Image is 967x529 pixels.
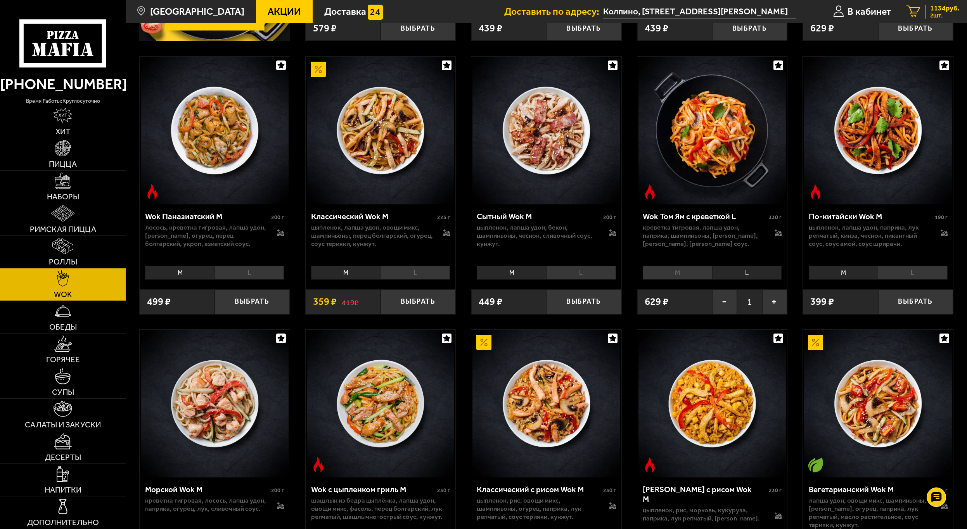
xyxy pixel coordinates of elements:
[642,457,657,472] img: Острое блюдо
[737,289,762,314] span: 1
[313,23,337,33] span: 579 ₽
[49,258,77,266] span: Роллы
[643,212,767,221] div: Wok Том Ям с креветкой L
[808,184,823,199] img: Острое блюдо
[25,421,101,429] span: Салаты и закуски
[477,223,599,247] p: цыпленок, лапша удон, бекон, шампиньоны, чеснок, сливочный соус, кунжут.
[472,57,620,204] img: Сытный Wok M
[546,16,621,41] button: Выбрать
[55,128,71,135] span: Хит
[808,457,823,472] img: Вегетарианское блюдо
[637,57,787,204] a: Острое блюдоWok Том Ям с креветкой L
[437,487,450,494] span: 230 г
[809,496,931,529] p: лапша удон, овощи микс, шампиньоны, [PERSON_NAME], огурец, паприка, лук репчатый, масло раститель...
[809,485,933,494] div: Вегетарианский Wok M
[472,330,620,477] img: Классический с рисом Wok M
[504,7,603,17] span: Доставить по адресу:
[380,266,450,280] li: L
[471,57,621,204] a: Сытный Wok M
[271,487,284,494] span: 200 г
[368,5,383,20] img: 15daf4d41897b9f0e9f617042186c801.svg
[147,297,171,307] span: 499 ₽
[603,5,797,19] span: Колпино, улица Веры Слуцкой, 85
[479,297,502,307] span: 449 ₽
[930,12,959,19] span: 2 шт.
[803,57,953,204] a: Острое блюдоПо-китайски Wok M
[145,485,269,494] div: Морской Wok M
[381,16,455,41] button: Выбрать
[878,266,948,280] li: L
[645,23,668,33] span: 439 ₽
[808,335,823,350] img: Акционный
[381,289,455,314] button: Выбрать
[762,289,787,314] button: +
[712,266,782,280] li: L
[145,223,267,247] p: лосось, креветка тигровая, лапша удон, [PERSON_NAME], огурец, перец болгарский, укроп, азиатский ...
[476,335,491,350] img: Акционный
[49,323,77,331] span: Обеды
[643,506,765,522] p: цыпленок, рис, морковь, кукуруза, паприка, лук репчатый, [PERSON_NAME].
[637,330,787,477] a: Острое блюдоКарри с рисом Wok M
[311,457,326,472] img: Острое блюдо
[642,184,657,199] img: Острое блюдо
[935,214,948,221] span: 190 г
[215,266,284,280] li: L
[306,330,456,477] a: Острое блюдоWok с цыпленком гриль M
[769,487,782,494] span: 230 г
[311,496,450,520] p: шашлык из бедра цыплёнка, лапша удон, овощи микс, фасоль, перец болгарский, лук репчатый, шашлычн...
[54,290,72,298] span: WOK
[477,212,601,221] div: Сытный Wok M
[643,223,765,247] p: креветка тигровая, лапша удон, паприка, шампиньоны, [PERSON_NAME], [PERSON_NAME], [PERSON_NAME] с...
[45,453,81,461] span: Десерты
[311,485,435,494] div: Wok с цыпленком гриль M
[638,57,786,204] img: Wok Том Ям с креветкой L
[145,212,269,221] div: Wok Паназиатский M
[49,160,77,168] span: Пицца
[804,57,951,204] img: По-китайски Wok M
[809,212,933,221] div: По-китайски Wok M
[603,214,616,221] span: 200 г
[603,5,797,19] input: Ваш адрес доставки
[27,519,99,526] span: Дополнительно
[769,214,782,221] span: 330 г
[878,16,953,41] button: Выбрать
[471,330,621,477] a: АкционныйКлассический с рисом Wok M
[141,57,288,204] img: Wok Паназиатский M
[638,330,786,477] img: Карри с рисом Wok M
[803,330,953,477] a: АкционныйВегетарианское блюдоВегетарианский Wok M
[603,487,616,494] span: 230 г
[145,184,160,199] img: Острое блюдо
[546,266,616,280] li: L
[311,266,381,280] li: M
[150,7,244,17] span: [GEOGRAPHIC_DATA]
[307,57,454,204] img: Классический Wok M
[809,266,878,280] li: M
[215,289,289,314] button: Выбрать
[645,297,668,307] span: 629 ₽
[52,388,74,396] span: Супы
[930,5,959,12] span: 1134 руб.
[47,193,79,201] span: Наборы
[140,330,290,477] a: Морской Wok M
[810,23,834,33] span: 629 ₽
[145,496,267,513] p: креветка тигровая, лосось, лапша удон, паприка, огурец, лук, сливочный соус.
[306,57,456,204] a: АкционныйКлассический Wok M
[804,330,951,477] img: Вегетарианский Wok M
[140,57,290,204] a: Острое блюдоWok Паназиатский M
[437,214,450,221] span: 225 г
[271,214,284,221] span: 200 г
[311,223,433,247] p: цыпленок, лапша удон, овощи микс, шампиньоны, перец болгарский, огурец, соус терияки, кунжут.
[643,266,712,280] li: M
[268,7,301,17] span: Акции
[479,23,502,33] span: 439 ₽
[45,486,81,494] span: Напитки
[477,485,601,494] div: Классический с рисом Wok M
[809,223,931,247] p: цыпленок, лапша удон, паприка, лук репчатый, кинза, чеснок, пикантный соус, соус Амой, соус шрирачи.
[141,330,288,477] img: Морской Wok M
[477,266,546,280] li: M
[546,289,621,314] button: Выбрать
[810,297,834,307] span: 399 ₽
[307,330,454,477] img: Wok с цыпленком гриль M
[313,297,337,307] span: 359 ₽
[878,289,953,314] button: Выбрать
